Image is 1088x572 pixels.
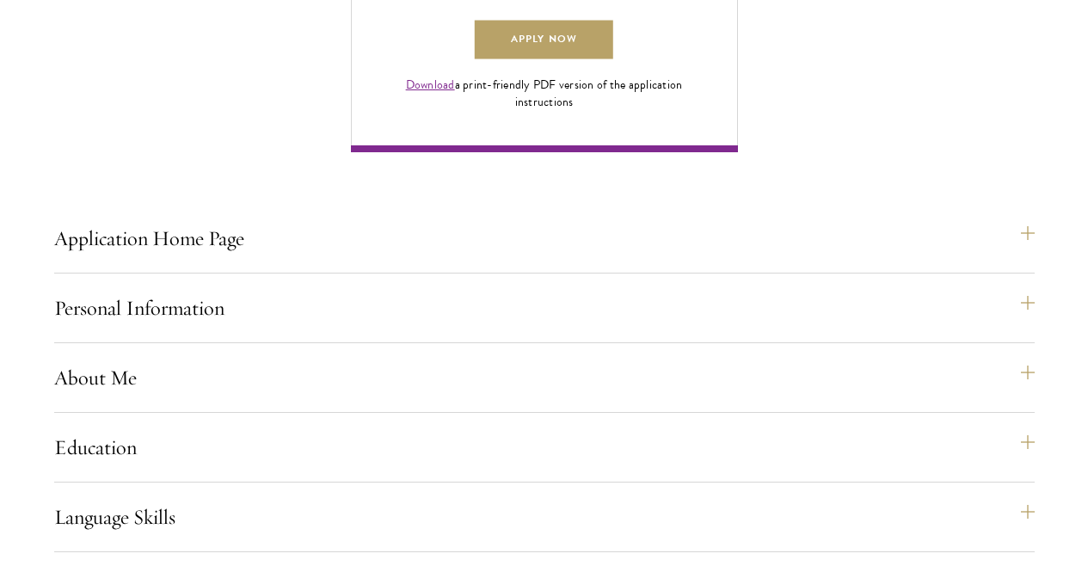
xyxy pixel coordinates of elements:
button: Personal Information [54,287,1035,329]
div: a print-friendly PDF version of the application instructions [386,77,703,111]
a: Download [406,76,455,94]
button: Education [54,427,1035,468]
a: Apply Now [475,21,612,59]
button: About Me [54,357,1035,398]
button: Language Skills [54,496,1035,538]
button: Application Home Page [54,218,1035,259]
